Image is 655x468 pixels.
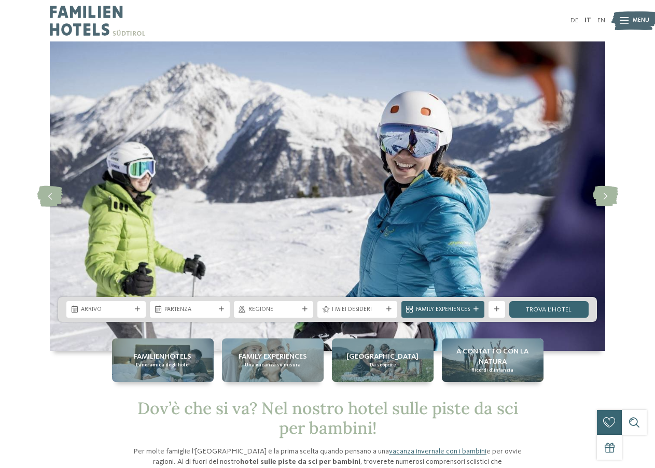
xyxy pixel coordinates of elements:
span: Family experiences [239,351,307,362]
span: [GEOGRAPHIC_DATA] [346,351,419,362]
span: Arrivo [81,306,131,314]
span: Family Experiences [416,306,470,314]
a: trova l’hotel [509,301,589,318]
img: Hotel sulle piste da sci per bambini: divertimento senza confini [50,41,605,351]
span: Ricordi d’infanzia [471,367,513,374]
span: Menu [633,17,649,25]
a: vacanza invernale con i bambini [389,448,486,455]
span: Dov’è che si va? Nel nostro hotel sulle piste da sci per bambini! [137,398,518,438]
span: Familienhotels [134,351,191,362]
span: I miei desideri [332,306,382,314]
a: IT [584,17,591,24]
a: Hotel sulle piste da sci per bambini: divertimento senza confini A contatto con la natura Ricordi... [442,338,543,381]
a: Hotel sulle piste da sci per bambini: divertimento senza confini Family experiences Una vacanza s... [222,338,324,381]
span: Partenza [164,306,215,314]
a: EN [597,17,605,24]
a: Hotel sulle piste da sci per bambini: divertimento senza confini [GEOGRAPHIC_DATA] Da scoprire [332,338,434,381]
a: Hotel sulle piste da sci per bambini: divertimento senza confini Familienhotels Panoramica degli ... [112,338,214,381]
strong: hotel sulle piste da sci per bambini [240,458,360,465]
span: Regione [248,306,299,314]
span: A contatto con la natura [446,346,539,367]
span: Una vacanza su misura [245,362,301,368]
a: DE [570,17,578,24]
span: Da scoprire [370,362,396,368]
span: Panoramica degli hotel [136,362,190,368]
